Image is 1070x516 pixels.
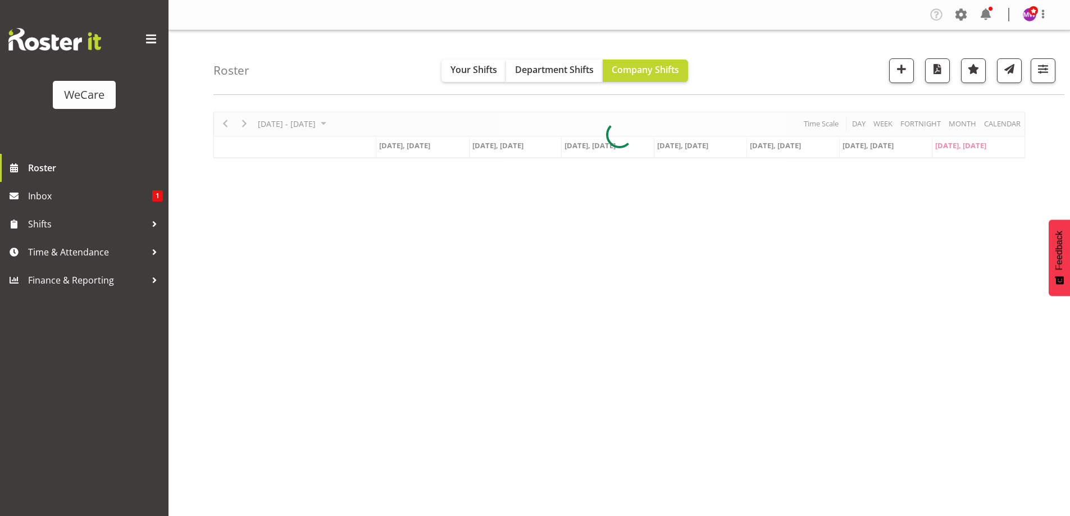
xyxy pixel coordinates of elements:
[1031,58,1055,83] button: Filter Shifts
[612,63,679,76] span: Company Shifts
[28,159,163,176] span: Roster
[28,188,152,204] span: Inbox
[603,60,688,82] button: Company Shifts
[213,64,249,77] h4: Roster
[28,272,146,289] span: Finance & Reporting
[961,58,986,83] button: Highlight an important date within the roster.
[925,58,950,83] button: Download a PDF of the roster according to the set date range.
[1049,220,1070,296] button: Feedback - Show survey
[64,86,104,103] div: WeCare
[8,28,101,51] img: Rosterit website logo
[1054,231,1064,270] span: Feedback
[997,58,1022,83] button: Send a list of all shifts for the selected filtered period to all rostered employees.
[889,58,914,83] button: Add a new shift
[441,60,506,82] button: Your Shifts
[450,63,497,76] span: Your Shifts
[506,60,603,82] button: Department Shifts
[515,63,594,76] span: Department Shifts
[152,190,163,202] span: 1
[1023,8,1036,21] img: management-we-care10447.jpg
[28,244,146,261] span: Time & Attendance
[28,216,146,232] span: Shifts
